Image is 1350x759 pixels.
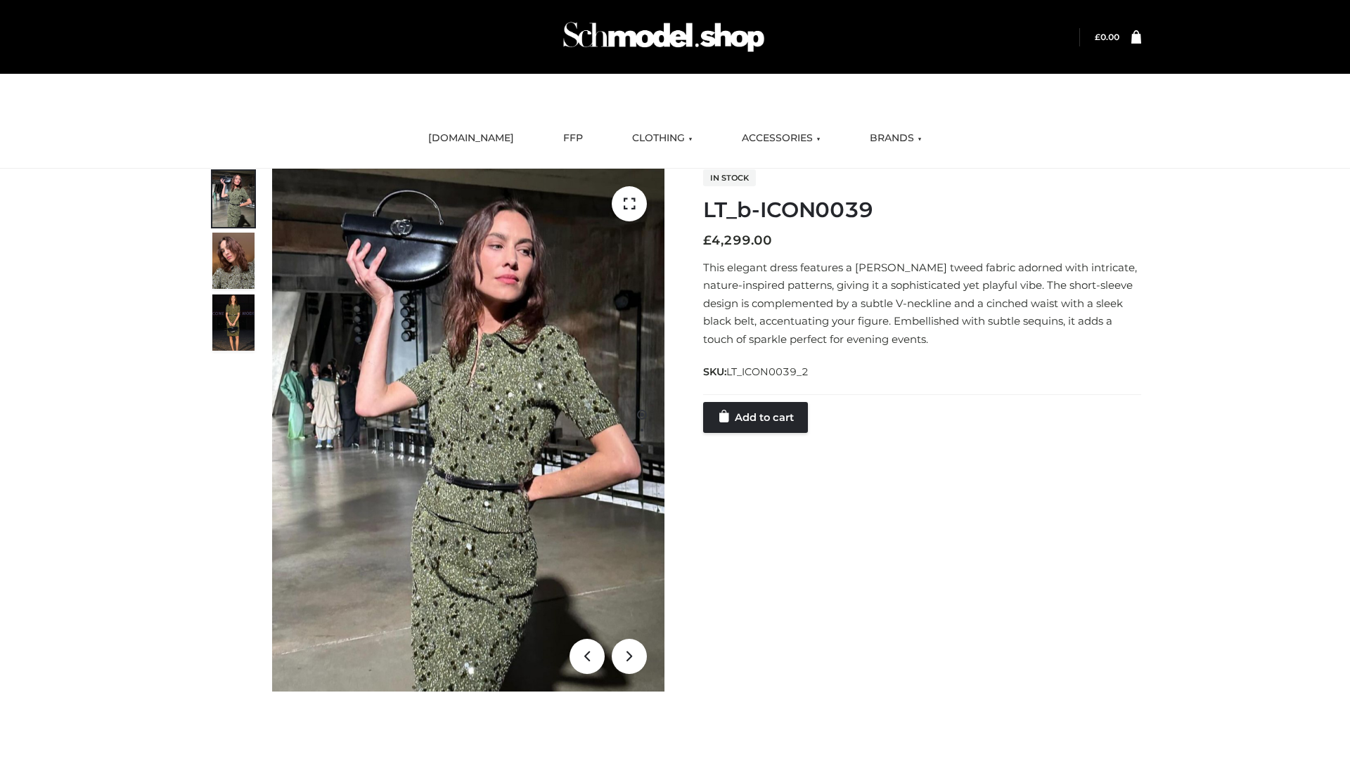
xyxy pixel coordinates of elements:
[703,402,808,433] a: Add to cart
[272,169,664,692] img: LT_b-ICON0039
[1095,32,1100,42] span: £
[553,123,593,154] a: FFP
[726,365,809,378] span: LT_ICON0039_2
[703,363,810,380] span: SKU:
[1095,32,1119,42] a: £0.00
[212,171,255,227] img: Screenshot-2024-10-29-at-6.59.56%E2%80%AFPM.jpg
[212,233,255,289] img: Screenshot-2024-10-29-at-7.00.03%E2%80%AFPM.jpg
[703,169,756,186] span: In stock
[1095,32,1119,42] bdi: 0.00
[859,123,932,154] a: BRANDS
[212,294,255,351] img: Screenshot-2024-10-29-at-7.00.09%E2%80%AFPM.jpg
[703,233,712,248] span: £
[622,123,703,154] a: CLOTHING
[703,197,1141,223] h1: LT_b-ICON0039
[731,123,831,154] a: ACCESSORIES
[558,9,769,65] img: Schmodel Admin 964
[703,233,772,248] bdi: 4,299.00
[703,259,1141,349] p: This elegant dress features a [PERSON_NAME] tweed fabric adorned with intricate, nature-inspired ...
[418,123,525,154] a: [DOMAIN_NAME]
